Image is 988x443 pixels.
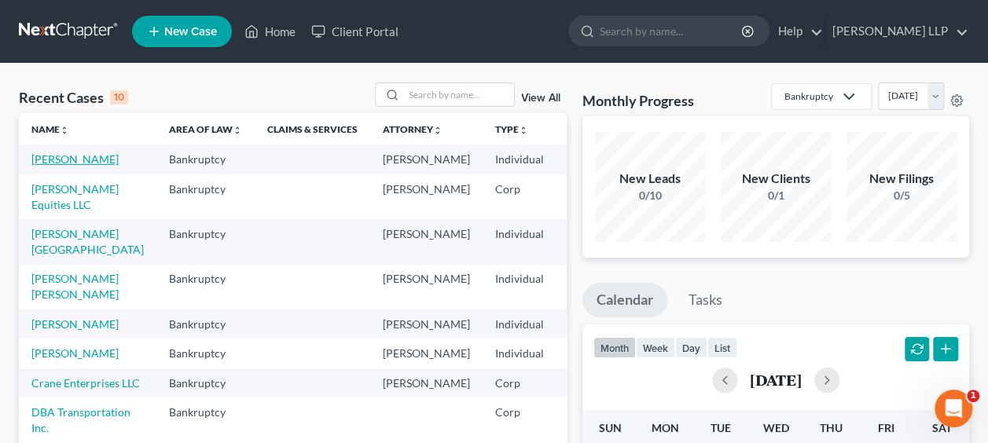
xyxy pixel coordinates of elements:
[595,170,705,188] div: New Leads
[31,182,119,211] a: [PERSON_NAME] Equities LLC
[600,16,744,46] input: Search by name...
[31,346,119,360] a: [PERSON_NAME]
[825,17,968,46] a: [PERSON_NAME] LLP
[19,88,128,107] div: Recent Cases
[483,174,556,219] td: Corp
[156,339,255,368] td: Bankruptcy
[784,90,833,103] div: Bankruptcy
[233,126,242,135] i: unfold_more
[156,174,255,219] td: Bankruptcy
[156,265,255,309] td: Bankruptcy
[674,283,736,317] a: Tasks
[521,93,560,104] a: View All
[169,123,242,135] a: Area of Lawunfold_more
[110,90,128,104] div: 10
[370,368,483,397] td: [PERSON_NAME]
[582,283,667,317] a: Calendar
[164,26,217,38] span: New Case
[383,123,443,135] a: Attorneyunfold_more
[711,421,731,434] span: Tue
[156,397,255,442] td: Bankruptcy
[31,272,119,301] a: [PERSON_NAME] [PERSON_NAME]
[483,397,556,442] td: Corp
[483,219,556,264] td: Individual
[370,339,483,368] td: [PERSON_NAME]
[935,390,972,427] iframe: Intercom live chat
[707,337,737,358] button: list
[762,421,788,434] span: Wed
[967,390,979,402] span: 1
[556,339,634,368] td: NYSB
[556,265,634,309] td: NYEB
[60,126,69,135] i: unfold_more
[483,309,556,339] td: Individual
[556,219,634,264] td: NYSB
[370,219,483,264] td: [PERSON_NAME]
[675,337,707,358] button: day
[721,170,831,188] div: New Clients
[31,123,69,135] a: Nameunfold_more
[652,421,679,434] span: Mon
[404,83,514,106] input: Search by name...
[156,219,255,264] td: Bankruptcy
[931,421,951,434] span: Sat
[582,91,694,110] h3: Monthly Progress
[156,309,255,339] td: Bankruptcy
[31,152,119,166] a: [PERSON_NAME]
[556,397,634,442] td: NYSB
[636,337,675,358] button: week
[847,170,957,188] div: New Filings
[31,376,140,390] a: Crane Enterprises LLC
[31,405,130,434] a: DBA Transportation Inc.
[237,17,303,46] a: Home
[556,174,634,219] td: NYEB
[847,188,957,203] div: 0/5
[878,421,894,434] span: Fri
[370,309,483,339] td: [PERSON_NAME]
[770,17,823,46] a: Help
[370,174,483,219] td: [PERSON_NAME]
[595,188,705,203] div: 0/10
[483,265,556,309] td: Individual
[593,337,636,358] button: month
[433,126,443,135] i: unfold_more
[31,227,144,256] a: [PERSON_NAME][GEOGRAPHIC_DATA]
[750,372,802,388] h2: [DATE]
[556,368,634,397] td: NYSB
[31,317,119,331] a: [PERSON_NAME]
[370,265,483,309] td: [PERSON_NAME]
[370,145,483,174] td: [PERSON_NAME]
[483,368,556,397] td: Corp
[483,145,556,174] td: Individual
[820,421,843,434] span: Thu
[599,421,622,434] span: Sun
[156,145,255,174] td: Bankruptcy
[303,17,406,46] a: Client Portal
[721,188,831,203] div: 0/1
[483,339,556,368] td: Individual
[556,309,634,339] td: NYSB
[556,145,634,174] td: NYSB
[255,113,370,145] th: Claims & Services
[519,126,528,135] i: unfold_more
[495,123,528,135] a: Typeunfold_more
[156,368,255,397] td: Bankruptcy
